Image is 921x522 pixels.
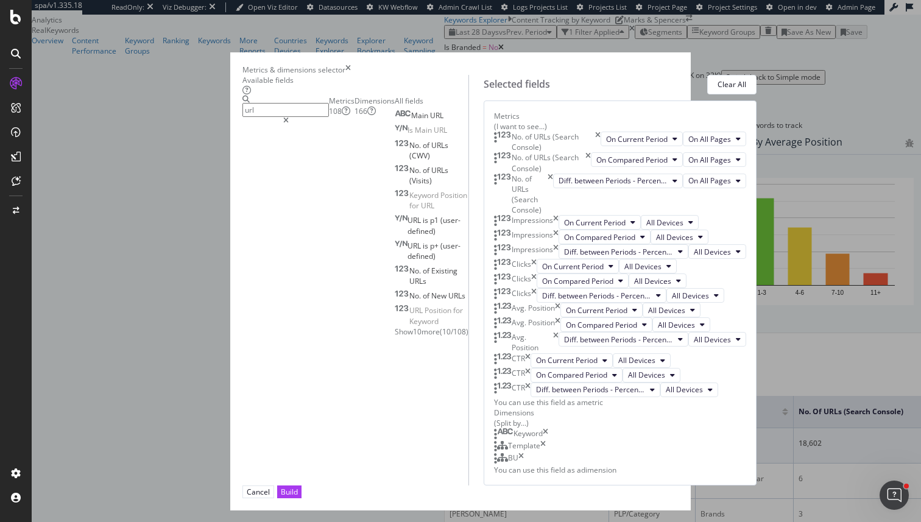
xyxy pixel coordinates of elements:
[540,440,546,453] div: times
[553,230,559,244] div: times
[423,215,430,225] span: is
[512,273,531,288] div: Clicks
[595,132,601,152] div: times
[494,397,746,407] div: You can use this field as a metric
[512,230,553,244] div: Impressions
[566,320,637,330] span: On Compared Period
[395,96,468,106] div: All fields
[564,217,626,228] span: On Current Period
[508,440,540,453] div: Template
[484,77,550,91] div: Selected fields
[512,332,553,353] div: Avg. Position
[355,96,395,116] div: Dimensions
[494,215,746,230] div: ImpressionstimesOn Current PeriodAll Devices
[494,230,746,244] div: ImpressionstimesOn Compared PeriodAll Devices
[559,215,641,230] button: On Current Period
[408,241,423,251] span: URL
[525,383,531,397] div: times
[329,106,342,116] span: 108
[494,353,746,368] div: CTRtimesOn Current PeriodAll Devices
[494,465,746,475] div: You can use this field as a dimension
[494,407,746,428] div: Dimensions
[494,368,746,383] div: CTRtimesOn Compared PeriodAll Devices
[536,370,607,380] span: On Compared Period
[408,215,460,236] span: (user-defined)
[421,200,434,211] span: URL
[512,303,555,317] div: Avg. Position
[430,110,443,121] span: URL
[408,241,460,261] span: (user-defined)
[688,332,746,347] button: All Devices
[494,259,746,273] div: ClickstimesOn Current PeriodAll Devices
[618,355,655,365] span: All Devices
[658,320,695,330] span: All Devices
[431,140,448,150] span: URLs
[512,383,525,397] div: CTR
[656,232,693,242] span: All Devices
[634,276,671,286] span: All Devices
[531,383,660,397] button: Diff. between Periods - Percentage
[329,96,355,116] div: Metrics
[624,261,662,272] span: All Devices
[508,453,518,465] div: BU
[494,383,746,397] div: CTRtimesDiff. between Periods - PercentageAll Devices
[494,317,746,332] div: Avg. PositiontimesOn Compared PeriodAll Devices
[408,215,423,225] span: URL
[596,155,668,165] span: On Compared Period
[431,266,457,276] span: Existing
[409,316,439,326] span: Keyword
[555,303,560,317] div: times
[564,334,673,345] span: Diff. between Periods - Percentage
[494,121,746,132] div: (I want to see...)
[409,291,423,301] span: No.
[553,215,559,230] div: times
[512,288,531,303] div: Clicks
[423,266,431,276] span: of
[591,152,683,167] button: On Compared Period
[559,175,668,186] span: Diff. between Periods - Percentage
[409,175,432,186] span: (Visits)
[409,266,423,276] span: No.
[512,132,595,152] div: No. of URLs (Search Console)
[564,247,673,257] span: Diff. between Periods - Percentage
[683,152,746,167] button: On All Pages
[408,125,415,135] span: Is
[542,291,651,301] span: Diff. between Periods - Percentage
[648,305,685,316] span: All Devices
[683,132,746,146] button: On All Pages
[494,288,746,303] div: ClickstimesDiff. between Periods - PercentageAll Devices
[494,440,746,453] div: Templatetimes
[525,368,531,383] div: times
[415,125,434,135] span: Main
[494,303,746,317] div: Avg. PositiontimesOn Current PeriodAll Devices
[430,215,440,225] span: p1
[423,165,431,175] span: of
[559,244,688,259] button: Diff. between Periods - Percentage
[536,355,598,365] span: On Current Period
[553,244,559,259] div: times
[411,110,430,121] span: Main
[542,276,613,286] span: On Compared Period
[440,190,467,200] span: Position
[666,384,703,395] span: All Devices
[423,241,430,251] span: is
[560,317,652,332] button: On Compared Period
[431,291,448,301] span: New
[601,132,683,146] button: On Current Period
[606,134,668,144] span: On Current Period
[553,174,683,188] button: Diff. between Periods - Percentage
[247,487,270,497] div: Cancel
[448,291,465,301] span: URLs
[688,134,731,144] span: On All Pages
[623,368,680,383] button: All Devices
[880,481,909,510] iframe: Intercom live chat
[651,230,708,244] button: All Devices
[453,305,463,316] span: for
[277,485,302,498] button: Build
[536,384,645,395] span: Diff. between Periods - Percentage
[423,140,431,150] span: of
[494,428,746,440] div: Keywordtimes
[688,155,731,165] span: On All Pages
[629,273,686,288] button: All Devices
[512,368,525,383] div: CTR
